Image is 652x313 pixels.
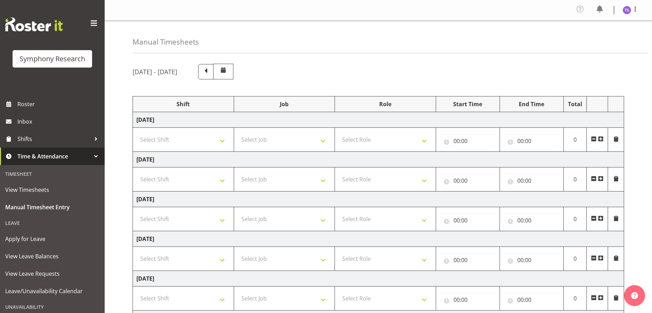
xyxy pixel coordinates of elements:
input: Click to select... [503,134,560,148]
a: Apply for Leave [2,230,103,248]
span: View Timesheets [5,185,99,195]
input: Click to select... [440,293,496,307]
div: Total [567,100,583,108]
a: View Timesheets [2,181,103,198]
input: Click to select... [440,134,496,148]
td: [DATE] [133,152,624,167]
input: Click to select... [503,213,560,227]
img: Rosterit website logo [5,17,63,31]
a: Manual Timesheet Entry [2,198,103,216]
td: [DATE] [133,271,624,287]
span: Leave/Unavailability Calendar [5,286,99,296]
input: Click to select... [503,293,560,307]
input: Click to select... [440,213,496,227]
td: 0 [563,167,587,191]
td: [DATE] [133,191,624,207]
span: View Leave Requests [5,268,99,279]
td: 0 [563,287,587,311]
div: Timesheet [2,167,103,181]
input: Click to select... [503,174,560,188]
input: Click to select... [440,174,496,188]
td: 0 [563,128,587,152]
div: Job [238,100,331,108]
img: help-xxl-2.png [631,292,638,299]
a: Leave/Unavailability Calendar [2,282,103,300]
td: [DATE] [133,112,624,128]
h5: [DATE] - [DATE] [133,68,177,76]
div: Shift [136,100,230,108]
div: Start Time [440,100,496,108]
input: Click to select... [503,253,560,267]
td: 0 [563,207,587,231]
div: Symphony Research [20,54,85,64]
div: End Time [503,100,560,108]
span: Inbox [17,116,101,127]
span: Apply for Leave [5,234,99,244]
h4: Manual Timesheets [133,38,199,46]
a: View Leave Requests [2,265,103,282]
img: theresa-smith5660.jpg [623,6,631,14]
span: View Leave Balances [5,251,99,261]
td: [DATE] [133,231,624,247]
span: Manual Timesheet Entry [5,202,99,212]
span: Time & Attendance [17,151,91,162]
td: 0 [563,247,587,271]
a: View Leave Balances [2,248,103,265]
div: Role [338,100,432,108]
input: Click to select... [440,253,496,267]
span: Shifts [17,134,91,144]
span: Roster [17,99,101,109]
div: Leave [2,216,103,230]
